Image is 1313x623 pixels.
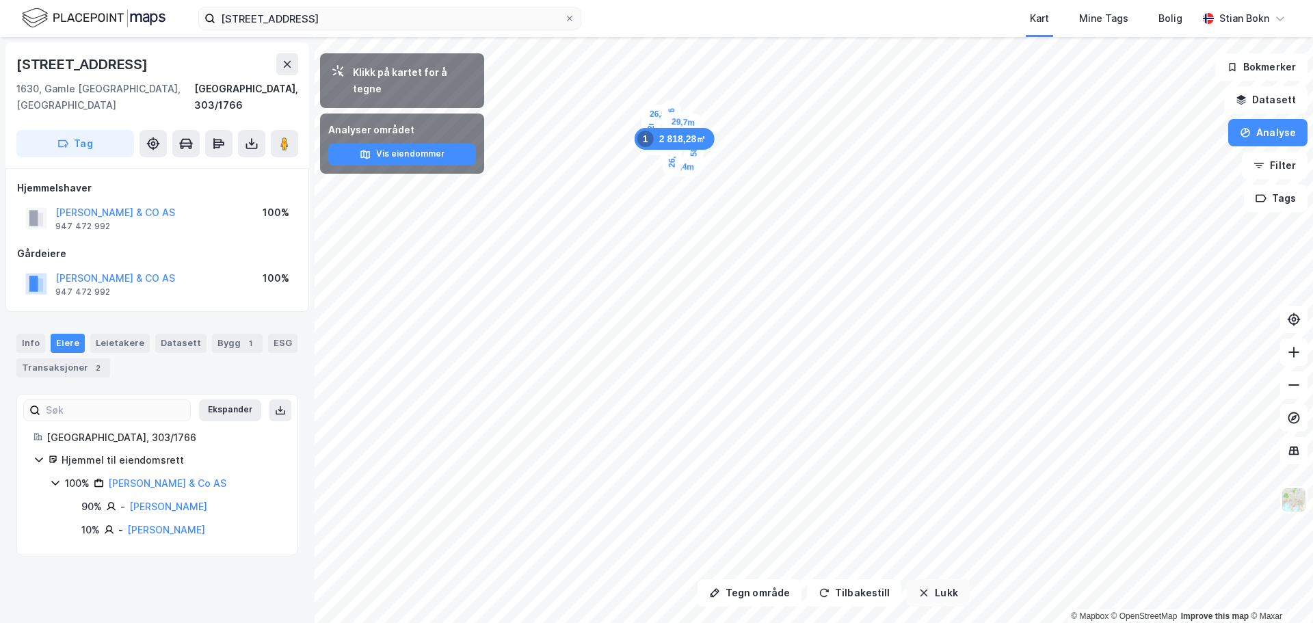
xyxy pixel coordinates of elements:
[62,452,281,468] div: Hjemmel til eiendomsrett
[1181,611,1249,621] a: Improve this map
[1228,119,1308,146] button: Analyse
[194,81,298,114] div: [GEOGRAPHIC_DATA], 303/1766
[17,246,297,262] div: Gårdeiere
[16,358,110,377] div: Transaksjoner
[17,180,297,196] div: Hjemmelshaver
[662,136,682,176] div: Map marker
[1158,10,1182,27] div: Bolig
[51,334,85,353] div: Eiere
[16,130,134,157] button: Tag
[81,522,100,538] div: 10%
[243,336,257,350] div: 1
[22,6,165,30] img: logo.f888ab2527a4732fd821a326f86c7f29.svg
[129,501,207,512] a: [PERSON_NAME]
[807,579,901,607] button: Tilbakestill
[1219,10,1269,27] div: Stian Bokn
[55,221,110,232] div: 947 472 992
[637,131,654,147] div: 1
[328,144,476,165] button: Vis eiendommer
[47,429,281,446] div: [GEOGRAPHIC_DATA], 303/1766
[1071,611,1109,621] a: Mapbox
[81,499,102,515] div: 90%
[663,111,704,133] div: Map marker
[1244,185,1308,212] button: Tags
[1224,86,1308,114] button: Datasett
[641,105,681,124] div: Map marker
[55,287,110,297] div: 947 472 992
[1079,10,1128,27] div: Mine Tags
[16,53,150,75] div: [STREET_ADDRESS]
[120,499,125,515] div: -
[118,522,123,538] div: -
[698,579,801,607] button: Tegn område
[328,122,476,138] div: Analyser området
[155,334,207,353] div: Datasett
[16,334,45,353] div: Info
[1245,557,1313,623] div: Kontrollprogram for chat
[635,128,715,150] div: Map marker
[1245,557,1313,623] iframe: Chat Widget
[1030,10,1049,27] div: Kart
[16,81,194,114] div: 1630, Gamle [GEOGRAPHIC_DATA], [GEOGRAPHIC_DATA]
[662,157,702,177] div: Map marker
[1281,487,1307,513] img: Z
[91,361,105,375] div: 2
[108,477,226,489] a: [PERSON_NAME] & Co AS
[65,475,90,492] div: 100%
[268,334,297,353] div: ESG
[263,270,289,287] div: 100%
[907,579,969,607] button: Lukk
[90,334,150,353] div: Leietakere
[353,64,473,97] div: Klikk på kartet for å tegne
[661,99,682,135] div: Map marker
[263,204,289,221] div: 100%
[1242,152,1308,179] button: Filter
[1215,53,1308,81] button: Bokmerker
[40,400,190,421] input: Søk
[199,399,261,421] button: Ekspander
[1111,611,1178,621] a: OpenStreetMap
[212,334,263,353] div: Bygg
[215,8,564,29] input: Søk på adresse, matrikkel, gårdeiere, leietakere eller personer
[127,524,205,535] a: [PERSON_NAME]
